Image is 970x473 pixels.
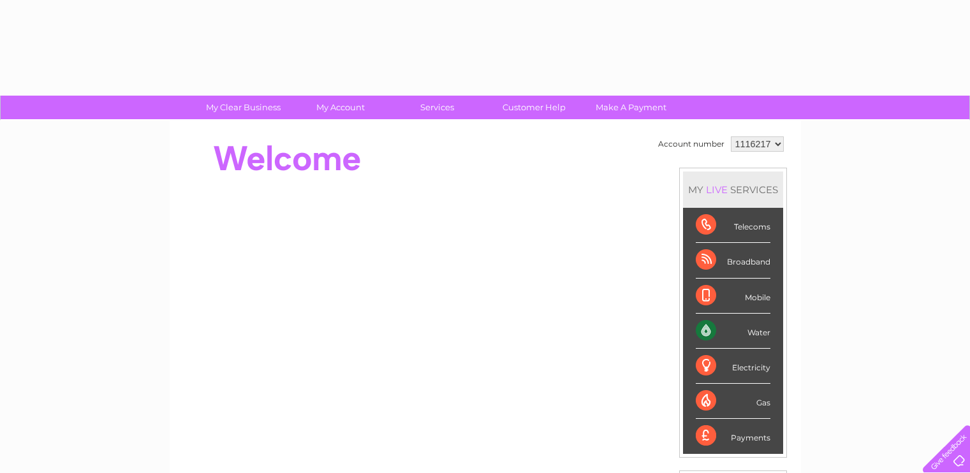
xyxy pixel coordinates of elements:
[191,96,296,119] a: My Clear Business
[696,384,770,419] div: Gas
[655,133,728,155] td: Account number
[385,96,490,119] a: Services
[578,96,684,119] a: Make A Payment
[696,419,770,453] div: Payments
[696,279,770,314] div: Mobile
[696,314,770,349] div: Water
[696,243,770,278] div: Broadband
[696,208,770,243] div: Telecoms
[481,96,587,119] a: Customer Help
[696,349,770,384] div: Electricity
[683,171,783,208] div: MY SERVICES
[288,96,393,119] a: My Account
[703,184,730,196] div: LIVE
